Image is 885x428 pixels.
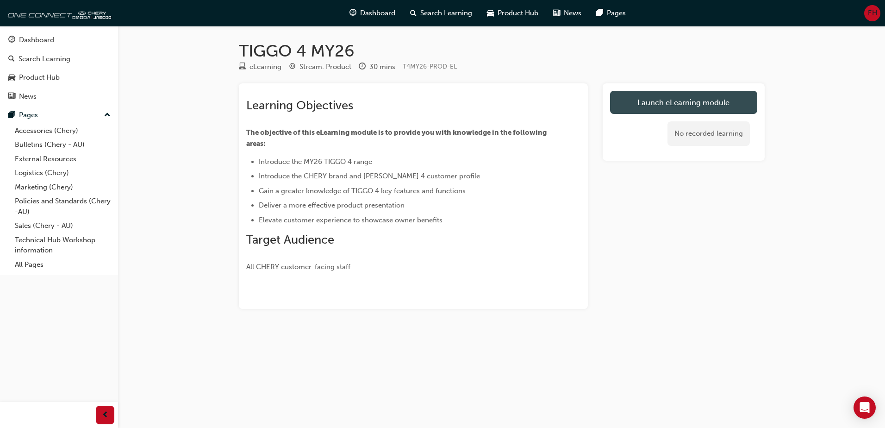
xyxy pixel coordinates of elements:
[11,194,114,219] a: Policies and Standards (Chery -AU)
[498,8,538,19] span: Product Hub
[349,7,356,19] span: guage-icon
[239,61,281,73] div: Type
[11,219,114,233] a: Sales (Chery - AU)
[546,4,589,23] a: news-iconNews
[289,61,351,73] div: Stream
[369,62,395,72] div: 30 mins
[4,30,114,107] button: DashboardSearch LearningProduct HubNews
[854,397,876,419] div: Open Intercom Messenger
[410,7,417,19] span: search-icon
[553,7,560,19] span: news-icon
[8,36,15,44] span: guage-icon
[11,166,114,180] a: Logistics (Chery)
[11,180,114,195] a: Marketing (Chery)
[8,74,15,82] span: car-icon
[289,63,296,71] span: target-icon
[259,201,405,209] span: Deliver a more effective product presentation
[8,55,15,63] span: search-icon
[480,4,546,23] a: car-iconProduct Hub
[8,93,15,101] span: news-icon
[667,121,750,146] div: No recorded learning
[596,7,603,19] span: pages-icon
[5,4,111,22] img: oneconnect
[11,124,114,138] a: Accessories (Chery)
[359,61,395,73] div: Duration
[19,72,60,83] div: Product Hub
[342,4,403,23] a: guage-iconDashboard
[19,35,54,45] div: Dashboard
[259,187,466,195] span: Gain a greater knowledge of TIGGO 4 key features and functions
[360,8,395,19] span: Dashboard
[868,8,877,19] span: EH
[487,7,494,19] span: car-icon
[864,5,880,21] button: EH
[239,41,765,61] h1: TIGGO 4 MY26
[259,216,442,224] span: Elevate customer experience to showcase owner benefits
[246,98,353,113] span: Learning Objectives
[4,69,114,86] a: Product Hub
[403,63,457,70] span: Learning resource code
[102,409,109,421] span: prev-icon
[11,258,114,272] a: All Pages
[19,54,70,64] div: Search Learning
[4,107,114,124] button: Pages
[589,4,633,23] a: pages-iconPages
[249,62,281,72] div: eLearning
[8,111,15,120] span: pages-icon
[104,109,111,121] span: up-icon
[403,4,480,23] a: search-iconSearch Learning
[607,8,626,19] span: Pages
[239,63,246,71] span: learningResourceType_ELEARNING-icon
[4,88,114,105] a: News
[259,172,480,180] span: Introduce the CHERY brand and [PERSON_NAME] 4 customer profile
[359,63,366,71] span: clock-icon
[11,233,114,258] a: Technical Hub Workshop information
[564,8,581,19] span: News
[246,128,548,148] span: The objective of this eLearning module is to provide you with knowledge in the following areas:
[610,91,757,114] a: Launch eLearning module
[11,138,114,152] a: Bulletins (Chery - AU)
[420,8,472,19] span: Search Learning
[246,233,334,247] span: Target Audience
[4,31,114,49] a: Dashboard
[246,263,350,271] span: All CHERY customer-facing staff
[19,110,38,120] div: Pages
[259,157,372,166] span: Introduce the MY26 TIGGO 4 range
[299,62,351,72] div: Stream: Product
[11,152,114,166] a: External Resources
[19,91,37,102] div: News
[4,50,114,68] a: Search Learning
